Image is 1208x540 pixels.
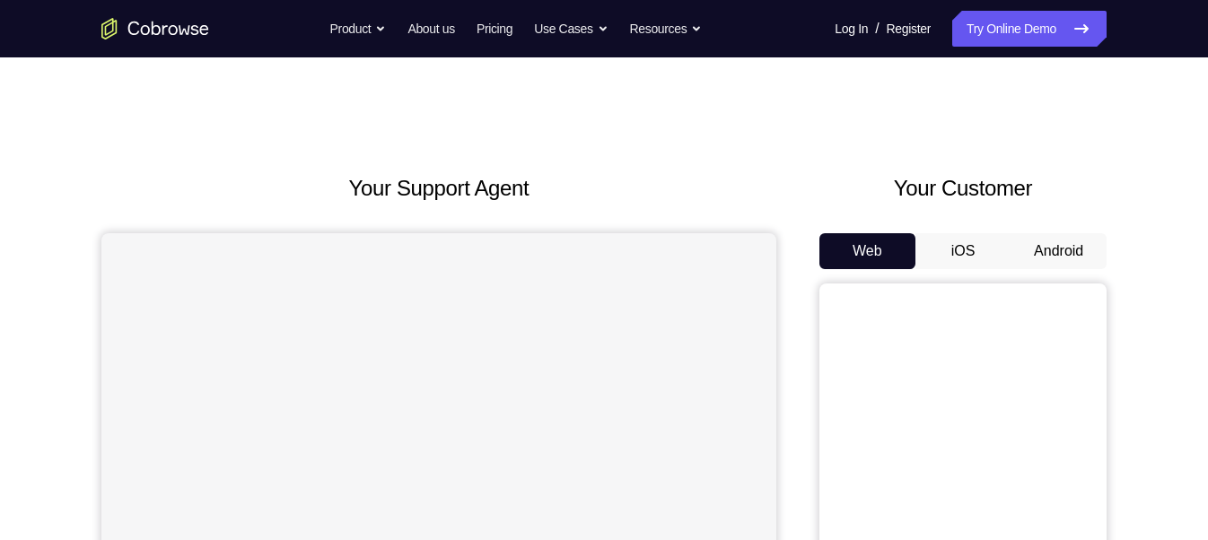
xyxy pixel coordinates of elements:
[477,11,512,47] a: Pricing
[819,172,1107,205] h2: Your Customer
[1011,233,1107,269] button: Android
[101,172,776,205] h2: Your Support Agent
[887,11,931,47] a: Register
[835,11,868,47] a: Log In
[407,11,454,47] a: About us
[819,233,915,269] button: Web
[630,11,703,47] button: Resources
[952,11,1107,47] a: Try Online Demo
[101,18,209,39] a: Go to the home page
[330,11,387,47] button: Product
[915,233,1011,269] button: iOS
[875,18,879,39] span: /
[534,11,608,47] button: Use Cases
